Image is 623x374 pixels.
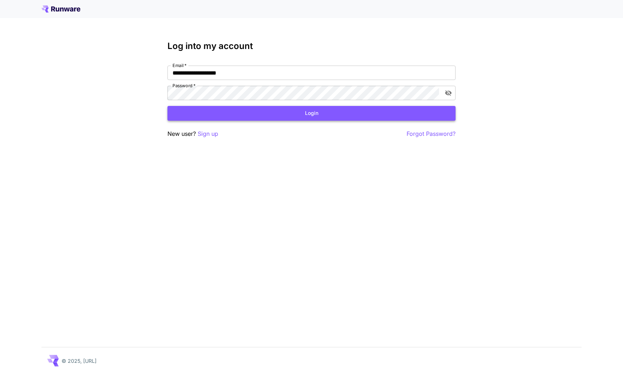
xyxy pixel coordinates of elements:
label: Password [172,83,196,89]
button: Login [167,106,456,121]
h3: Log into my account [167,41,456,51]
button: Sign up [198,129,218,138]
button: toggle password visibility [442,86,455,99]
label: Email [172,62,187,68]
p: © 2025, [URL] [62,357,97,365]
button: Forgot Password? [407,129,456,138]
p: New user? [167,129,218,138]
